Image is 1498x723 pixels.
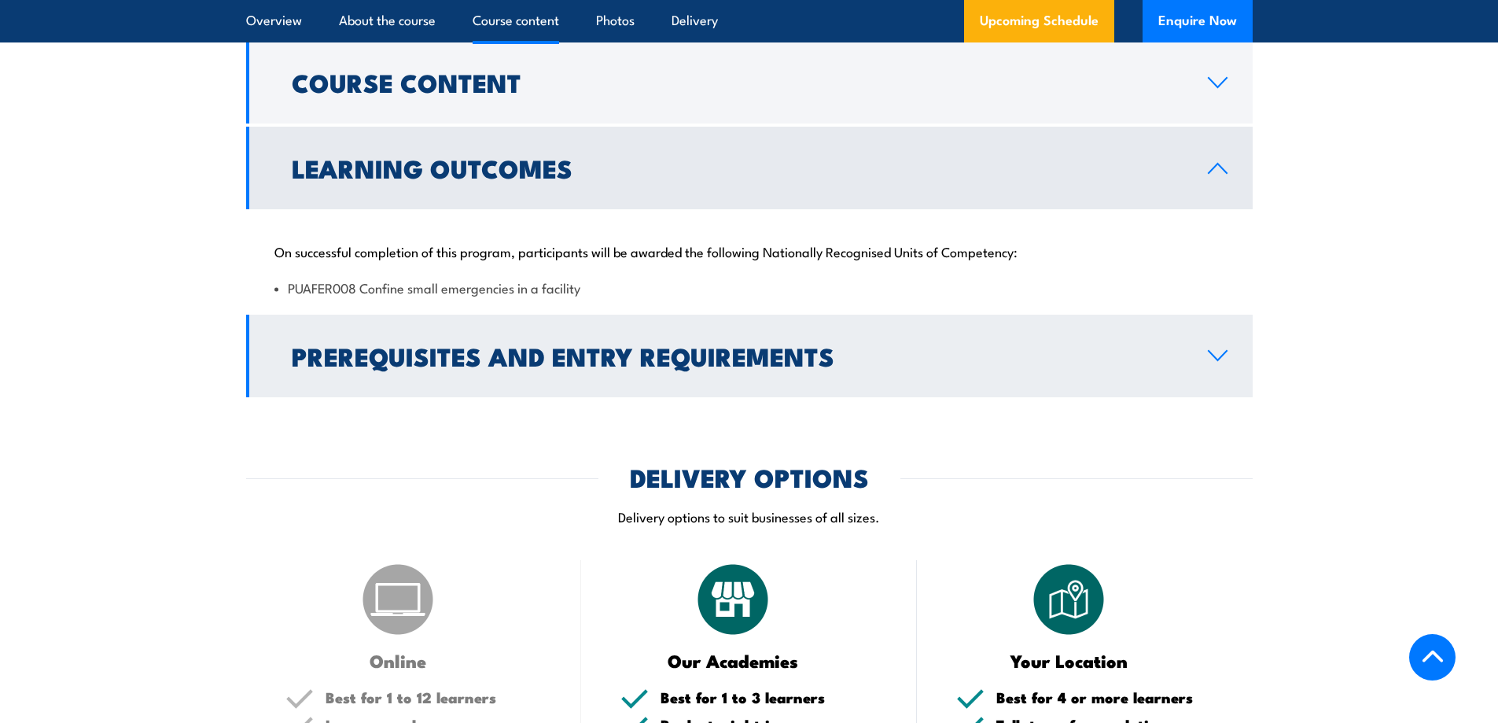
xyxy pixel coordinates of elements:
li: PUAFER008 Confine small emergencies in a facility [274,279,1224,297]
h5: Best for 1 to 3 learners [661,690,878,705]
h2: Course Content [292,71,1183,93]
a: Course Content [246,41,1253,124]
h3: Our Academies [620,651,846,670]
h2: Prerequisites and Entry Requirements [292,345,1183,367]
h3: Your Location [956,651,1182,670]
h3: Online [285,651,511,670]
p: On successful completion of this program, participants will be awarded the following Nationally R... [274,243,1224,259]
a: Learning Outcomes [246,127,1253,209]
h2: Learning Outcomes [292,157,1183,179]
h5: Best for 4 or more learners [996,690,1213,705]
p: Delivery options to suit businesses of all sizes. [246,507,1253,526]
h2: DELIVERY OPTIONS [630,466,869,488]
a: Prerequisites and Entry Requirements [246,315,1253,397]
h5: Best for 1 to 12 learners [326,690,543,705]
